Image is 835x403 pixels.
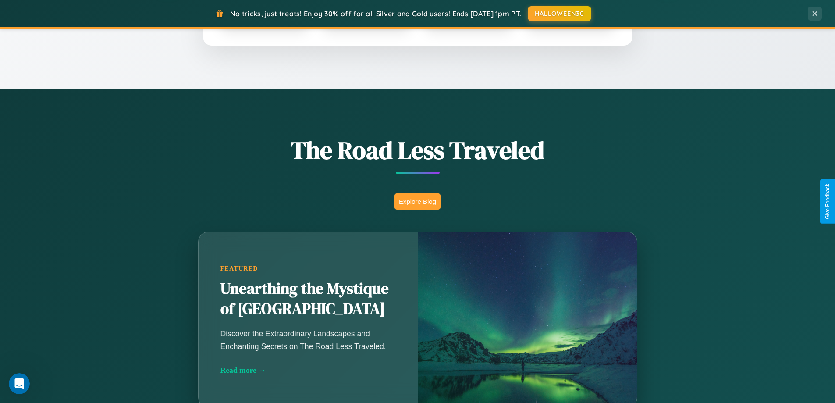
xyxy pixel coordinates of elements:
p: Discover the Extraordinary Landscapes and Enchanting Secrets on The Road Less Traveled. [220,328,396,352]
button: Explore Blog [394,193,441,210]
h2: Unearthing the Mystique of [GEOGRAPHIC_DATA] [220,279,396,319]
button: HALLOWEEN30 [528,6,591,21]
h1: The Road Less Traveled [155,133,681,167]
div: Read more → [220,366,396,375]
iframe: Intercom live chat [9,373,30,394]
span: No tricks, just treats! Enjoy 30% off for all Silver and Gold users! Ends [DATE] 1pm PT. [230,9,521,18]
div: Featured [220,265,396,272]
div: Give Feedback [824,184,831,219]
